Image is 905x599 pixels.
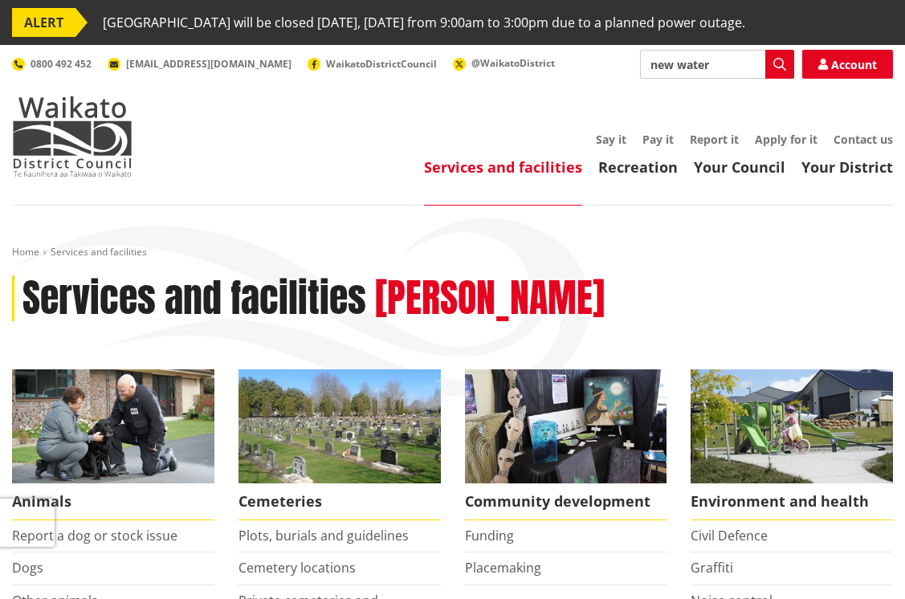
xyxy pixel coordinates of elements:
span: Cemeteries [238,483,441,520]
a: Huntly Cemetery Cemeteries [238,369,441,520]
a: Account [802,50,893,79]
a: 0800 492 452 [12,57,92,71]
span: [GEOGRAPHIC_DATA] will be closed [DATE], [DATE] from 9:00am to 3:00pm due to a planned power outage. [103,8,745,37]
a: Home [12,245,39,259]
img: Matariki Travelling Suitcase Art Exhibition [465,369,667,483]
a: Dogs [12,559,43,577]
span: Services and facilities [51,245,147,259]
span: Animals [12,483,214,520]
a: Funding [465,527,514,544]
a: Apply for it [755,132,817,147]
a: [EMAIL_ADDRESS][DOMAIN_NAME] [108,57,291,71]
img: New housing in Pokeno [691,369,893,483]
img: Huntly Cemetery [238,369,441,483]
a: Report it [690,132,739,147]
img: Waikato District Council - Te Kaunihera aa Takiwaa o Waikato [12,96,132,177]
h1: Services and facilities [22,275,366,322]
a: Cemetery locations [238,559,356,577]
a: New housing in Pokeno Environment and health [691,369,893,520]
span: [EMAIL_ADDRESS][DOMAIN_NAME] [126,57,291,71]
span: 0800 492 452 [31,57,92,71]
a: Contact us [834,132,893,147]
a: Recreation [598,157,678,177]
span: ALERT [12,8,75,37]
a: Your Council [694,157,785,177]
h2: [PERSON_NAME] [375,275,605,322]
a: Report a dog or stock issue [12,527,177,544]
a: Placemaking [465,559,541,577]
a: Civil Defence [691,527,768,544]
a: WaikatoDistrictCouncil [308,57,437,71]
a: Waikato District Council Animal Control team Animals [12,369,214,520]
a: Say it [596,132,626,147]
a: Matariki Travelling Suitcase Art Exhibition Community development [465,369,667,520]
nav: breadcrumb [12,246,893,259]
span: Community development [465,483,667,520]
a: Pay it [642,132,674,147]
a: Plots, burials and guidelines [238,527,409,544]
a: Services and facilities [424,157,582,177]
a: Graffiti [691,559,733,577]
img: Animal Control [12,369,214,483]
span: @WaikatoDistrict [471,56,555,70]
a: Your District [801,157,893,177]
span: WaikatoDistrictCouncil [326,57,437,71]
input: Search input [640,50,794,79]
a: @WaikatoDistrict [453,56,555,70]
span: Environment and health [691,483,893,520]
